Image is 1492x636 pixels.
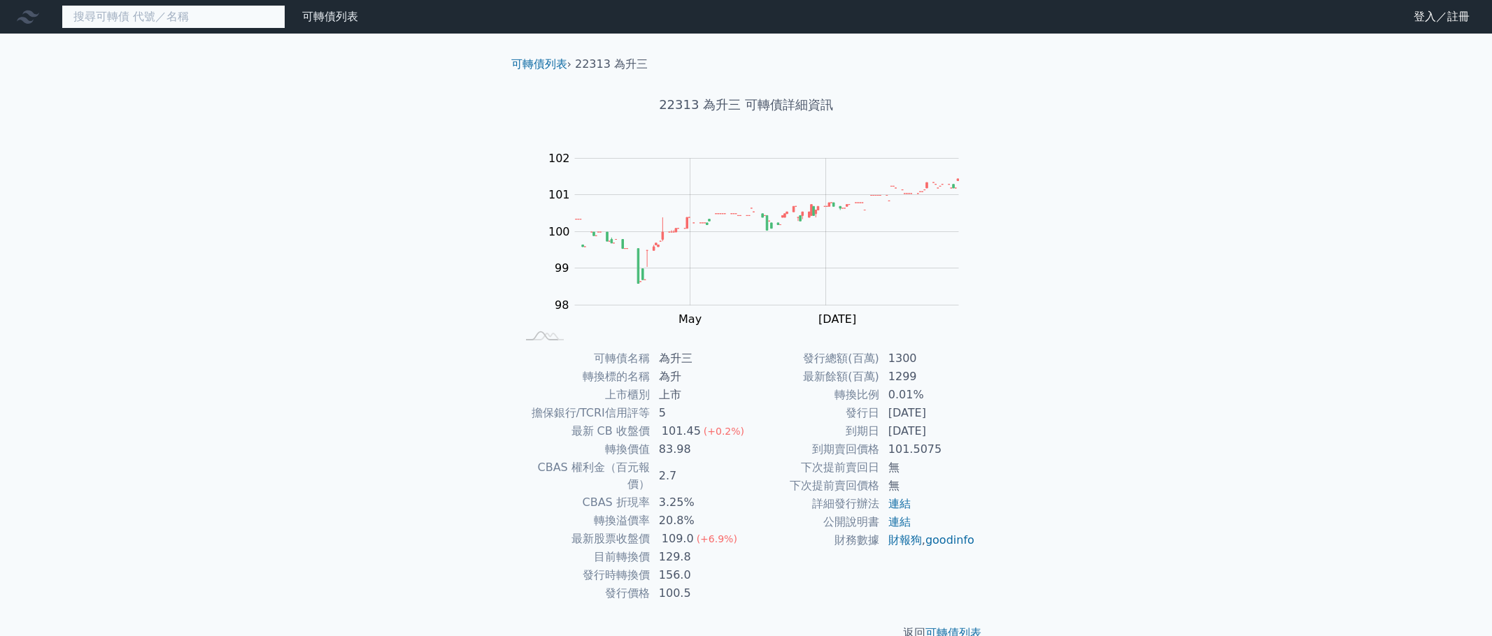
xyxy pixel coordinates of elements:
[659,423,704,440] div: 101.45
[818,312,856,326] tspan: [DATE]
[517,566,651,584] td: 發行時轉換價
[746,404,880,422] td: 發行日
[651,349,746,368] td: 為升三
[746,531,880,549] td: 財務數據
[555,261,569,275] tspan: 99
[548,152,570,165] tspan: 102
[517,440,651,458] td: 轉換價值
[517,584,651,602] td: 發行價格
[697,533,737,544] span: (+6.9%)
[511,56,571,73] li: ›
[517,512,651,530] td: 轉換溢價率
[746,477,880,495] td: 下次提前賣回價格
[880,477,976,495] td: 無
[704,426,744,437] span: (+0.2%)
[575,56,648,73] li: 22313 為升三
[888,533,922,547] a: 財報狗
[517,368,651,386] td: 轉換標的名稱
[746,349,880,368] td: 發行總額(百萬)
[651,566,746,584] td: 156.0
[517,548,651,566] td: 目前轉換價
[880,368,976,386] td: 1299
[746,495,880,513] td: 詳細發行辦法
[548,188,570,201] tspan: 101
[651,548,746,566] td: 129.8
[500,95,993,115] h1: 22313 為升三 可轉債詳細資訊
[746,368,880,386] td: 最新餘額(百萬)
[62,5,285,29] input: 搜尋可轉債 代號／名稱
[517,530,651,548] td: 最新股票收盤價
[548,225,570,238] tspan: 100
[651,404,746,422] td: 5
[746,458,880,477] td: 下次提前賣回日
[746,440,880,458] td: 到期賣回價格
[880,349,976,368] td: 1300
[555,298,569,312] tspan: 98
[651,512,746,530] td: 20.8%
[651,493,746,512] td: 3.25%
[880,422,976,440] td: [DATE]
[651,458,746,493] td: 2.7
[659,530,697,547] div: 109.0
[880,531,976,549] td: ,
[575,179,958,284] g: Series
[651,386,746,404] td: 上市
[678,312,702,326] tspan: May
[517,422,651,440] td: 最新 CB 收盤價
[746,386,880,404] td: 轉換比例
[511,57,567,71] a: 可轉債列表
[532,152,980,326] g: Chart
[651,440,746,458] td: 83.98
[302,10,358,23] a: 可轉債列表
[1402,6,1481,28] a: 登入／註冊
[880,458,976,477] td: 無
[746,422,880,440] td: 到期日
[1422,569,1492,636] iframe: Chat Widget
[888,515,911,528] a: 連結
[746,513,880,531] td: 公開說明書
[651,368,746,386] td: 為升
[880,440,976,458] td: 101.5075
[888,497,911,510] a: 連結
[517,458,651,493] td: CBAS 權利金（百元報價）
[880,386,976,404] td: 0.01%
[925,533,974,547] a: goodinfo
[651,584,746,602] td: 100.5
[880,404,976,422] td: [DATE]
[517,349,651,368] td: 可轉債名稱
[517,493,651,512] td: CBAS 折現率
[517,404,651,422] td: 擔保銀行/TCRI信用評等
[517,386,651,404] td: 上市櫃別
[1422,569,1492,636] div: 聊天小工具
